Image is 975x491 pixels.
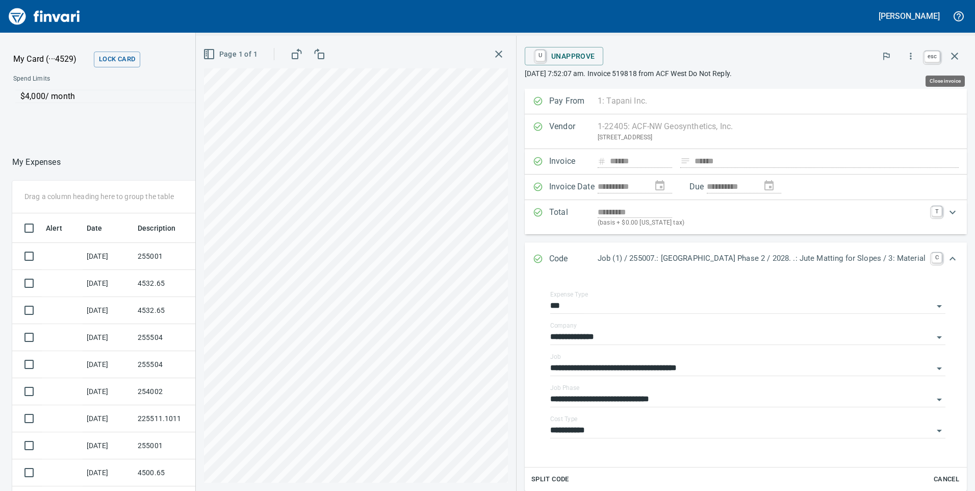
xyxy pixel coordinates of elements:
button: Split Code [529,472,572,487]
a: C [932,253,942,263]
td: [DATE] [83,324,134,351]
button: UUnapprove [525,47,603,65]
button: Open [932,299,946,313]
span: Alert [46,222,75,234]
div: Expand [525,200,967,234]
span: Date [87,222,102,234]
span: Lock Card [99,54,135,65]
p: Total [549,206,598,228]
img: Finvari [6,4,83,29]
button: Lock Card [94,52,140,67]
a: T [932,206,942,216]
label: Cost Type [550,416,578,422]
td: [DATE] [83,432,134,459]
span: Cancel [933,474,960,485]
p: Code [549,253,598,266]
p: My Card (···4529) [13,53,90,65]
td: 254002 [134,378,225,405]
label: Company [550,323,577,329]
button: More [900,45,922,67]
span: Alert [46,222,62,234]
p: $4,000 / month [20,90,340,103]
a: U [535,50,545,61]
td: [DATE] [83,405,134,432]
label: Expense Type [550,291,588,298]
button: Open [932,330,946,345]
td: 255504 [134,324,225,351]
td: [DATE] [83,297,134,324]
label: Job [550,354,561,360]
p: [DATE] 7:52:07 am. Invoice 519818 from ACF West Do Not Reply. [525,68,967,79]
td: 4532.65 [134,297,225,324]
td: 255001 [134,432,225,459]
button: Open [932,392,946,407]
td: [DATE] [83,243,134,270]
span: Page 1 of 1 [205,48,258,61]
td: 4532.65 [134,270,225,297]
td: [DATE] [83,351,134,378]
td: [DATE] [83,459,134,486]
h5: [PERSON_NAME] [879,11,940,21]
span: Date [87,222,116,234]
td: [DATE] [83,270,134,297]
nav: breadcrumb [12,156,61,168]
button: Page 1 of 1 [201,45,262,64]
button: Flag [875,45,897,67]
a: esc [925,51,940,62]
div: Expand [525,242,967,276]
td: 225511.1011 [134,405,225,432]
span: Unapprove [533,47,595,65]
p: (basis + $0.00 [US_STATE] tax) [598,218,926,228]
span: Description [138,222,189,234]
label: Job Phase [550,385,579,391]
td: 255504 [134,351,225,378]
td: [DATE] [83,378,134,405]
td: 4500.65 [134,459,225,486]
button: Cancel [930,472,963,487]
button: Open [932,361,946,376]
button: [PERSON_NAME] [876,8,942,24]
p: Job (1) / 255007.: [GEOGRAPHIC_DATA] Phase 2 / 2028. .: Jute Matting for Slopes / 3: Material [598,253,926,264]
button: Open [932,424,946,438]
p: My Expenses [12,156,61,168]
p: Drag a column heading here to group the table [24,191,174,202]
span: Spend Limits [13,74,197,84]
td: 255001 [134,243,225,270]
span: Description [138,222,176,234]
p: Online allowed [5,103,347,113]
span: Split Code [531,474,569,485]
